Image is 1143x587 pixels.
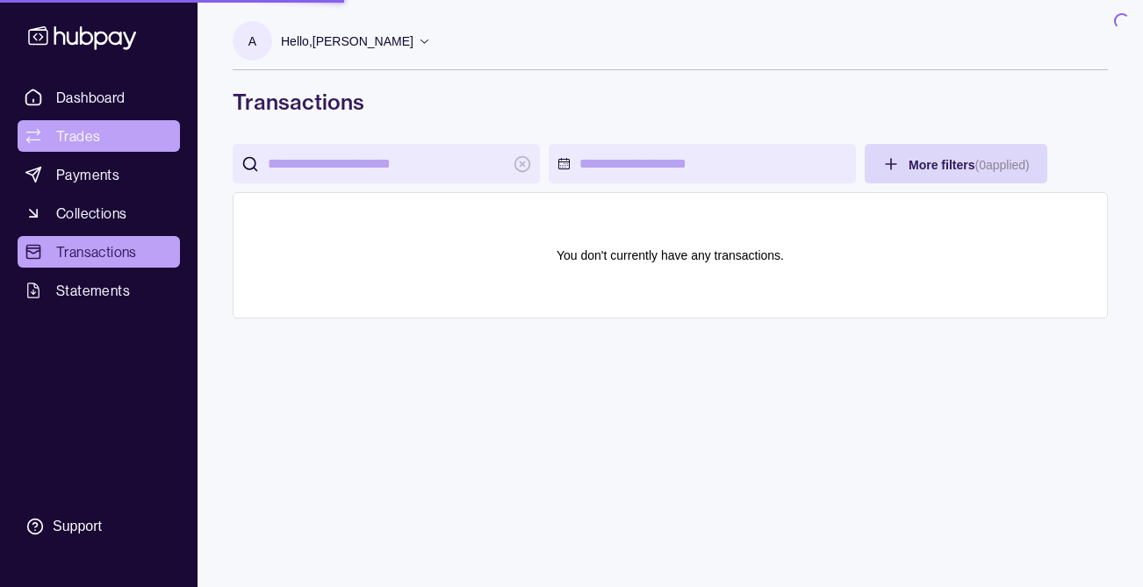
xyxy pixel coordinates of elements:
span: Dashboard [56,87,126,108]
p: ( 0 applied) [974,158,1029,172]
a: Trades [18,120,180,152]
button: More filters(0applied) [865,144,1047,183]
p: A [248,32,256,51]
span: Payments [56,164,119,185]
a: Dashboard [18,82,180,113]
a: Payments [18,159,180,190]
span: Statements [56,280,130,301]
span: Transactions [56,241,137,262]
span: Trades [56,125,100,147]
a: Transactions [18,236,180,268]
a: Support [18,508,180,545]
p: Hello, [PERSON_NAME] [281,32,413,51]
p: You don't currently have any transactions. [557,246,784,265]
span: Collections [56,203,126,224]
div: Support [53,517,102,536]
a: Collections [18,197,180,229]
input: search [268,144,505,183]
h1: Transactions [233,88,1108,116]
a: Statements [18,275,180,306]
span: More filters [909,158,1030,172]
